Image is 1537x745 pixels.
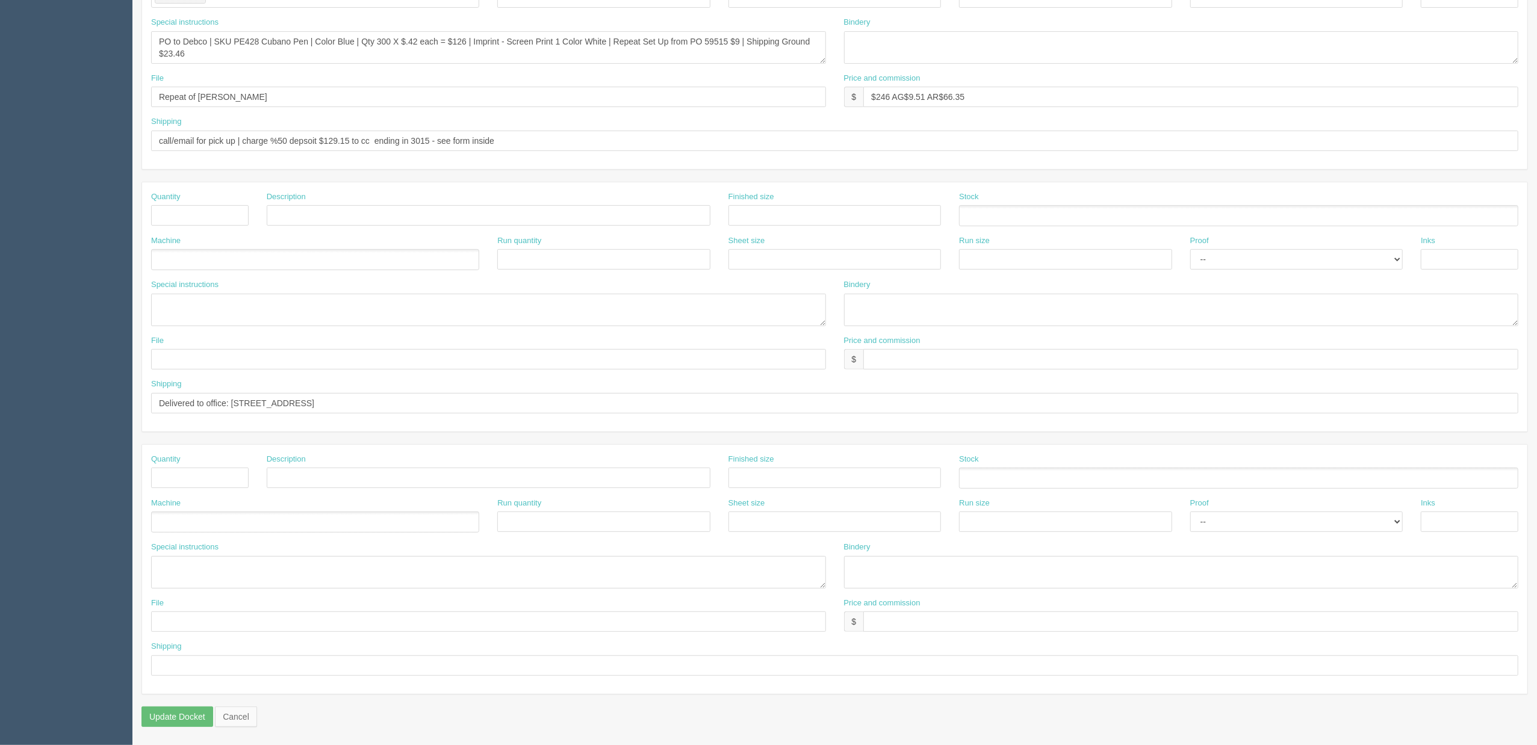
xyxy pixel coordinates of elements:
[151,73,164,84] label: File
[223,712,249,722] span: translation missing: en.helpers.links.cancel
[151,598,164,609] label: File
[728,191,774,203] label: Finished size
[959,498,990,509] label: Run size
[844,611,864,632] div: $
[151,17,219,28] label: Special instructions
[1421,498,1435,509] label: Inks
[1190,498,1209,509] label: Proof
[267,454,306,465] label: Description
[844,542,871,553] label: Bindery
[844,335,921,347] label: Price and commission
[151,379,182,390] label: Shipping
[1421,235,1435,247] label: Inks
[151,641,182,652] label: Shipping
[844,349,864,369] div: $
[151,335,164,347] label: File
[151,191,180,203] label: Quantity
[844,87,864,107] div: $
[844,17,871,28] label: Bindery
[151,116,182,128] label: Shipping
[141,706,213,727] input: Update Docket
[728,498,765,509] label: Sheet size
[497,498,541,509] label: Run quantity
[959,454,979,465] label: Stock
[844,279,871,291] label: Bindery
[959,191,979,203] label: Stock
[728,235,765,247] label: Sheet size
[1190,235,1209,247] label: Proof
[151,279,219,291] label: Special instructions
[844,73,921,84] label: Price and commission
[728,454,774,465] label: Finished size
[959,235,990,247] label: Run size
[151,454,180,465] label: Quantity
[151,235,181,247] label: Machine
[215,706,257,727] a: Cancel
[844,598,921,609] label: Price and commission
[267,191,306,203] label: Description
[497,235,541,247] label: Run quantity
[151,498,181,509] label: Machine
[151,542,219,553] label: Special instructions
[151,31,826,64] textarea: PO to Debco | SKU PE428 Cubano Pen | Color Blue | Qty 300 X $.42 each = $126 | Imprint - Screen P...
